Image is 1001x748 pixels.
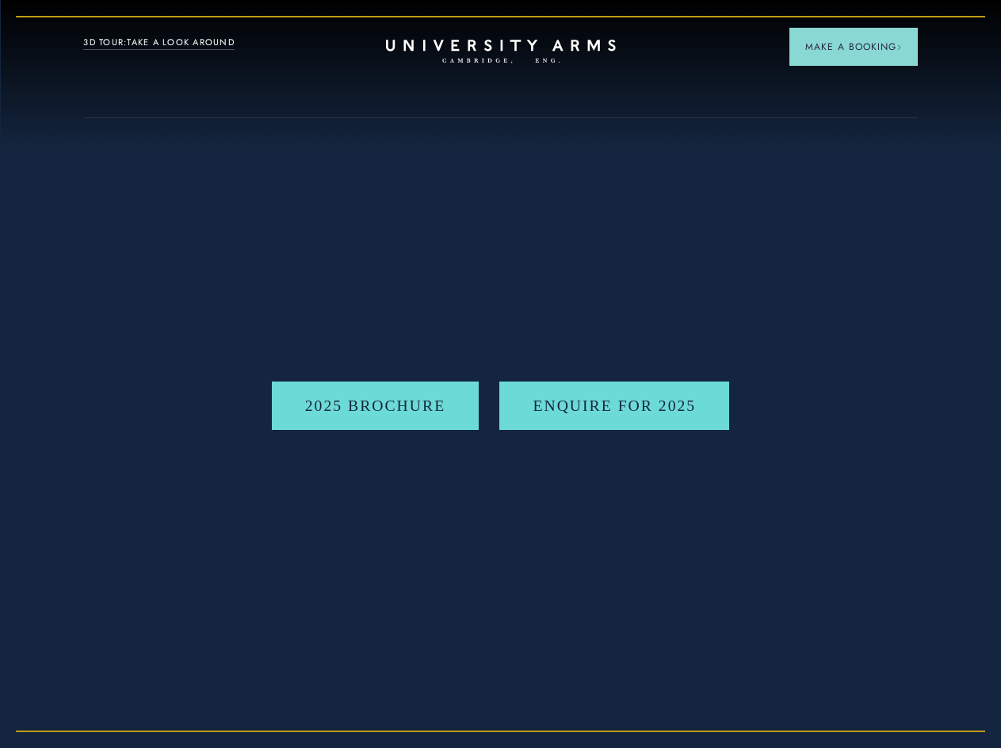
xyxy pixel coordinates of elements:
a: 3D TOUR:TAKE A LOOK AROUND [83,36,235,50]
button: Make a BookingArrow icon [789,28,918,66]
a: 2025 BROCHURE [272,382,479,431]
img: Arrow icon [896,44,902,50]
a: Home [386,40,616,64]
a: Enquire for 2025 [499,382,729,431]
span: Make a Booking [805,40,902,54]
